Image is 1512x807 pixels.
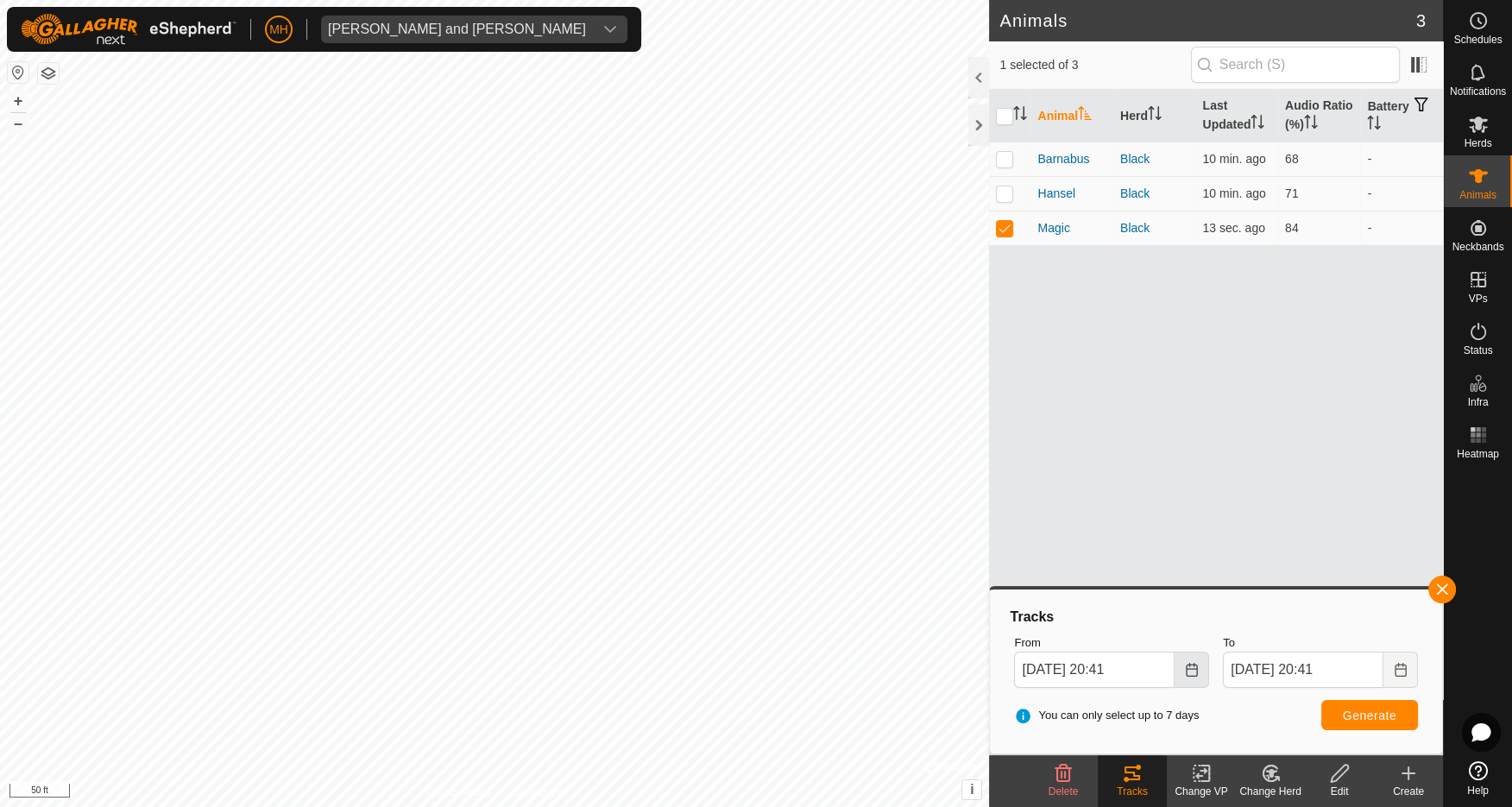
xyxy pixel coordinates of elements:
[1343,709,1396,722] span: Generate
[1374,784,1443,799] div: Create
[1098,784,1167,799] div: Tracks
[1049,785,1079,798] span: Delete
[1450,86,1506,97] span: Notifications
[1148,109,1162,123] p-sorticon: Activate to sort
[38,63,59,84] button: Map Layers
[21,14,236,45] img: Gallagher Logo
[1468,293,1487,304] span: VPs
[1037,185,1075,203] span: Hansel
[999,10,1415,31] h2: Animals
[1202,221,1264,235] span: Aug 9, 2025, 8:40 PM
[1195,90,1278,142] th: Last Updated
[1285,221,1299,235] span: 84
[1014,707,1199,724] span: You can only select up to 7 days
[1191,47,1400,83] input: Search (S)
[999,56,1190,74] span: 1 selected of 3
[1007,607,1425,627] div: Tracks
[1175,652,1209,688] button: Choose Date
[1416,8,1426,34] span: 3
[1467,397,1488,407] span: Infra
[269,21,288,39] span: MH
[1459,190,1496,200] span: Animals
[1321,700,1418,730] button: Generate
[1078,109,1092,123] p-sorticon: Activate to sort
[1360,211,1443,245] td: -
[426,785,491,800] a: Privacy Policy
[1167,784,1236,799] div: Change VP
[1120,150,1189,168] div: Black
[1367,118,1381,132] p-sorticon: Activate to sort
[970,782,973,797] span: i
[1223,634,1418,652] label: To
[1236,784,1305,799] div: Change Herd
[321,16,593,43] span: Rick and Mary Hebbard
[1452,242,1503,252] span: Neckbands
[8,91,28,111] button: +
[1360,90,1443,142] th: Battery
[1444,754,1512,803] a: Help
[1120,219,1189,237] div: Black
[1463,345,1492,356] span: Status
[512,785,563,800] a: Contact Us
[1305,784,1374,799] div: Edit
[962,780,981,799] button: i
[1037,150,1089,168] span: Barnabus
[1251,117,1264,131] p-sorticon: Activate to sort
[1467,785,1489,796] span: Help
[1457,449,1499,459] span: Heatmap
[1202,152,1265,166] span: Aug 9, 2025, 8:30 PM
[593,16,627,43] div: dropdown trigger
[328,22,586,36] div: [PERSON_NAME] and [PERSON_NAME]
[1030,90,1113,142] th: Animal
[1464,138,1491,148] span: Herds
[1285,152,1299,166] span: 68
[1037,219,1069,237] span: Magic
[1360,142,1443,176] td: -
[1113,90,1196,142] th: Herd
[1120,185,1189,203] div: Black
[1304,117,1318,131] p-sorticon: Activate to sort
[1014,634,1209,652] label: From
[1278,90,1361,142] th: Audio Ratio (%)
[1202,186,1265,200] span: Aug 9, 2025, 8:30 PM
[8,62,28,83] button: Reset Map
[1383,652,1418,688] button: Choose Date
[1453,35,1502,45] span: Schedules
[8,113,28,134] button: –
[1013,109,1027,123] p-sorticon: Activate to sort
[1285,186,1299,200] span: 71
[1360,176,1443,211] td: -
